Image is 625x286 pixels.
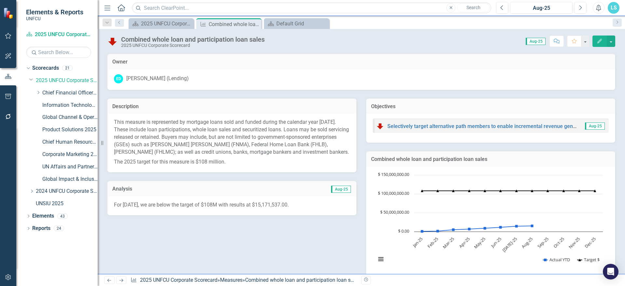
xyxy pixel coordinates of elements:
a: 2025 UNFCU Corporate Balanced Scorecard [130,20,192,28]
span: Aug-25 [331,186,351,193]
a: Scorecards [32,64,59,72]
input: Search Below... [26,47,91,58]
button: Show Target $ [577,257,600,263]
h3: Description [112,104,352,109]
a: 2024 UNFCU Corporate Scorecard [36,188,98,195]
div: Chart. Highcharts interactive chart. [373,172,609,269]
svg: Interactive chart [373,172,606,269]
path: Dec-25, 108,000,000. Target $. [594,190,596,192]
text: Sep-25 [536,236,549,249]
path: Apr-25, 6,785,451. Actual YTD. [468,228,471,230]
button: Search [457,3,490,12]
img: Below Plan [376,122,384,130]
div: 2025 UNFCU Corporate Balanced Scorecard [141,20,192,28]
a: Selectively target alternative path members to enable incremental revenue generation [387,123,590,129]
text: $ 150,000,000.00 [378,171,409,177]
path: Nov-25, 108,000,000. Target $. [578,190,581,192]
span: Aug-25 [526,38,546,45]
a: Information Technology & Security 2025 [42,102,98,109]
path: Feb-25, 1,256,565. Actual YTD. [437,230,439,232]
span: Aug-25 [585,122,605,130]
path: Jan-25, 564,000. Actual YTD. [421,230,424,233]
button: View chart menu, Chart [376,255,385,264]
path: Feb-25, 108,000,000. Target $. [437,190,439,192]
path: Aug-25, 15,171,537. Actual YTD. [531,224,534,227]
a: UNSIU 2025 [36,200,98,207]
text: $ 50,000,000.00 [380,209,409,215]
div: Combined whole loan and participation loan sales [209,20,260,28]
span: Elements & Reports [26,8,83,16]
a: Global Channel & Operations 2025 [42,114,98,121]
p: For [DATE], we are below the target of $108M with results at $15,171,537.00. [114,201,350,209]
text: May-25 [473,236,487,250]
path: Aug-25, 108,000,000. Target $. [531,190,534,192]
a: Elements [32,212,54,220]
div: 2025 UNFCU Corporate Scorecard [121,43,265,48]
path: Jul-25, 108,000,000. Target $. [515,190,518,192]
div: 43 [57,213,68,219]
path: Jun-25, 11,347,509. Actual YTD. [499,226,502,229]
div: Aug-25 [512,4,570,12]
text: $ 100,000,000.00 [378,190,409,196]
div: Combined whole loan and participation loan sales [121,36,265,43]
text: [DATE]-25 [501,236,518,253]
text: $ 0.00 [398,228,409,234]
text: Dec-25 [583,236,597,249]
path: May-25, 108,000,000. Target $. [484,190,486,192]
text: Jun-25 [489,236,502,249]
h3: Owner [112,59,610,65]
input: Search ClearPoint... [132,2,491,14]
small: UNFCU [26,16,83,21]
button: LS [608,2,619,14]
h3: Analysis [112,186,230,192]
a: Chief Financial Officer 2025 [42,89,98,97]
text: Oct-25 [552,236,565,249]
div: » » [131,277,356,284]
path: May-25, 8,827,851. Actual YTD. [484,227,486,230]
path: Jan-25, 108,000,000. Target $. [421,190,424,192]
a: Product Solutions 2025 [42,126,98,134]
g: Actual YTD, line 1 of 2 with 12 data points. [421,224,534,233]
a: 2025 UNFCU Corporate Scorecard [26,31,91,38]
img: Below Plan [107,36,118,47]
button: Show Actual YTD [543,257,570,263]
a: Corporate Marketing 2025 [42,151,98,158]
img: ClearPoint Strategy [3,7,15,19]
button: Aug-25 [510,2,573,14]
text: Apr-25 [458,236,471,249]
div: Combined whole loan and participation loan sales [245,277,360,283]
a: Chief Human Resources Officer 2025 [42,138,98,146]
div: ED [114,74,123,83]
div: 21 [62,65,73,71]
a: UN Affairs and Partnerships 2025 [42,163,98,171]
div: Open Intercom Messenger [603,264,618,279]
a: Global Impact & Inclusion 2025 [42,176,98,183]
div: [PERSON_NAME] (Lending) [126,75,189,82]
span: Search [466,5,480,10]
p: This measure is represented by mortgage loans sold and funded during the calendar year [DATE]. Th... [114,119,350,157]
path: Jul-25, 14,318,987. Actual YTD. [515,225,518,227]
text: Feb-25 [426,236,439,249]
a: Reports [32,225,50,232]
text: Aug-25 [520,236,534,250]
a: 2025 UNFCU Corporate Scorecard [36,77,98,84]
text: Jan-25 [411,236,424,249]
div: 24 [54,226,64,231]
path: Mar-25, 108,000,000. Target $. [452,190,455,192]
div: Default Grid [276,20,327,28]
p: The 2025 target for this measure is $108 million. [114,157,350,166]
text: Nov-25 [567,236,581,250]
text: Mar-25 [441,236,455,250]
h3: Combined whole loan and participation loan sales [371,156,610,162]
path: Sep-25, 108,000,000. Target $. [547,190,549,192]
a: Measures [220,277,243,283]
path: Mar-25, 4,992,939. Actual YTD. [452,228,455,231]
path: Apr-25, 108,000,000. Target $. [468,190,471,192]
h3: Objectives [371,104,610,109]
a: 2025 UNFCU Corporate Scorecard [140,277,217,283]
a: Default Grid [266,20,327,28]
path: Jun-25, 108,000,000. Target $. [499,190,502,192]
path: Oct-25, 108,000,000. Target $. [562,190,565,192]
